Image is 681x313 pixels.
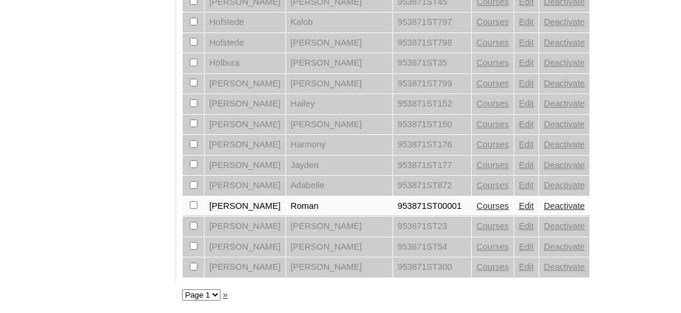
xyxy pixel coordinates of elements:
a: Courses [476,120,509,129]
a: Edit [519,58,534,67]
td: Jayden [286,156,393,176]
td: 953871ST150 [393,115,472,135]
a: Deactivate [544,17,585,27]
a: Courses [476,160,509,170]
a: Courses [476,38,509,47]
a: Deactivate [544,221,585,231]
a: Courses [476,180,509,190]
a: Edit [519,201,534,211]
td: [PERSON_NAME] [205,176,286,196]
td: 953871ST798 [393,33,472,53]
td: [PERSON_NAME] [205,94,286,114]
td: 953871ST300 [393,257,472,277]
a: Edit [519,262,534,272]
td: Adabelle [286,176,393,196]
a: Deactivate [544,58,585,67]
a: Courses [476,79,509,88]
a: Edit [519,242,534,251]
td: [PERSON_NAME] [205,74,286,94]
a: Courses [476,242,509,251]
td: [PERSON_NAME] [286,237,393,257]
a: Courses [476,58,509,67]
td: 953871ST00001 [393,196,472,217]
td: Kalob [286,12,393,33]
a: Edit [519,140,534,149]
a: Deactivate [544,262,585,272]
td: [PERSON_NAME] [286,74,393,94]
a: » [223,290,228,299]
td: [PERSON_NAME] [205,217,286,237]
td: Roman [286,196,393,217]
td: Hofstede [205,33,286,53]
a: Courses [476,221,509,231]
td: [PERSON_NAME] [205,115,286,135]
a: Courses [476,201,509,211]
td: 953871ST54 [393,237,472,257]
td: [PERSON_NAME] [286,115,393,135]
td: [PERSON_NAME] [205,257,286,277]
a: Edit [519,180,534,190]
a: Edit [519,17,534,27]
td: Hailey [286,94,393,114]
td: [PERSON_NAME] [286,217,393,237]
a: Edit [519,99,534,108]
a: Deactivate [544,140,585,149]
a: Edit [519,160,534,170]
a: Courses [476,99,509,108]
td: Hofstede [205,12,286,33]
a: Edit [519,120,534,129]
a: Deactivate [544,180,585,190]
td: [PERSON_NAME] [286,33,393,53]
a: Courses [476,262,509,272]
a: Deactivate [544,79,585,88]
td: 953871ST35 [393,53,472,73]
td: 953871ST23 [393,217,472,237]
a: Deactivate [544,38,585,47]
td: 953871ST152 [393,94,472,114]
td: 953871ST872 [393,176,472,196]
td: [PERSON_NAME] [286,53,393,73]
a: Deactivate [544,120,585,129]
td: [PERSON_NAME] [286,257,393,277]
a: Deactivate [544,160,585,170]
td: Holbura [205,53,286,73]
a: Edit [519,221,534,231]
a: Deactivate [544,242,585,251]
td: 953871ST797 [393,12,472,33]
td: 953871ST799 [393,74,472,94]
a: Courses [476,17,509,27]
a: Deactivate [544,201,585,211]
td: [PERSON_NAME] [205,237,286,257]
td: [PERSON_NAME] [205,156,286,176]
td: [PERSON_NAME] [205,196,286,217]
a: Deactivate [544,99,585,108]
a: Edit [519,38,534,47]
a: Courses [476,140,509,149]
a: Edit [519,79,534,88]
td: Harmony [286,135,393,155]
td: 953871ST176 [393,135,472,155]
td: [PERSON_NAME] [205,135,286,155]
td: 953871ST177 [393,156,472,176]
